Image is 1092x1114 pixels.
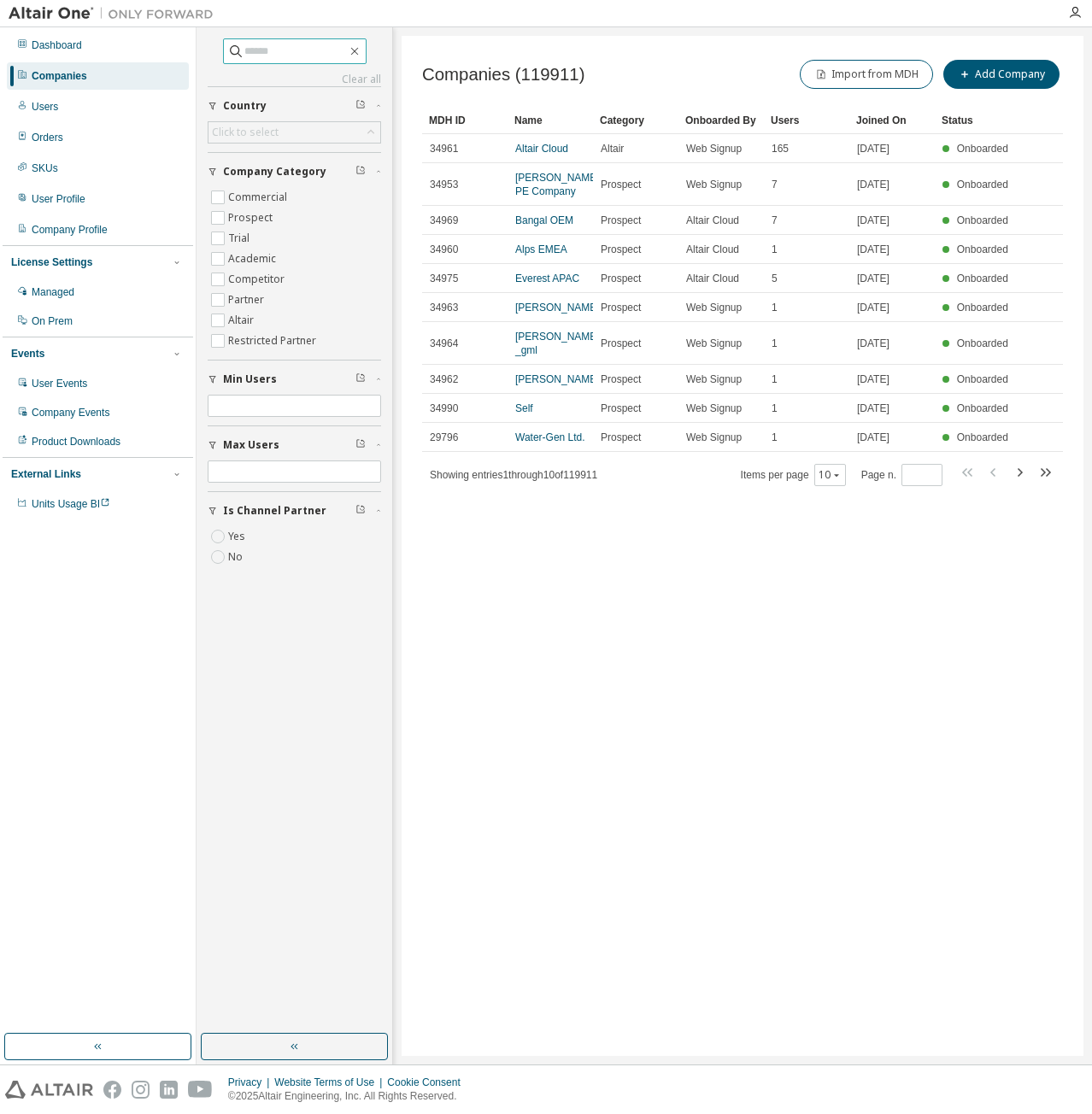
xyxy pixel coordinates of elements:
div: Joined On [856,107,928,134]
span: Onboarded [957,243,1008,255]
label: No [228,547,246,567]
a: [PERSON_NAME] PE Company [515,172,600,197]
div: License Settings [11,255,92,269]
span: 34962 [430,372,458,386]
span: [DATE] [857,431,889,444]
span: Units Usage BI [32,498,110,510]
div: Dashboard [32,38,82,52]
div: Company Profile [32,223,108,237]
span: Companies (119911) [422,65,584,85]
span: Clear filter [355,372,366,386]
span: Onboarded [957,302,1008,314]
span: Web Signup [686,402,742,415]
div: Category [600,107,672,134]
span: Web Signup [686,337,742,350]
span: 34963 [430,301,458,314]
span: Prospect [601,301,641,314]
button: Company Category [208,153,381,191]
div: Cookie Consent [387,1076,470,1089]
span: Altair Cloud [686,272,739,285]
img: youtube.svg [188,1081,213,1099]
span: 7 [772,214,778,227]
span: 1 [772,301,778,314]
div: Users [32,100,58,114]
img: facebook.svg [103,1081,121,1099]
span: Is Channel Partner [223,504,326,518]
span: [DATE] [857,337,889,350]
span: Prospect [601,243,641,256]
span: Onboarded [957,431,1008,443]
div: Click to select [208,122,380,143]
span: Page n. [861,464,942,486]
span: [DATE] [857,272,889,285]
div: MDH ID [429,107,501,134]
label: Restricted Partner [228,331,320,351]
span: 34953 [430,178,458,191]
span: Country [223,99,267,113]
span: 34961 [430,142,458,155]
span: 34964 [430,337,458,350]
button: Add Company [943,60,1060,89]
a: Clear all [208,73,381,86]
span: Onboarded [957,402,1008,414]
span: Prospect [601,214,641,227]
span: 165 [772,142,789,155]
label: Altair [228,310,257,331]
img: instagram.svg [132,1081,150,1099]
a: Altair Cloud [515,143,568,155]
span: 29796 [430,431,458,444]
div: External Links [11,467,81,481]
div: Status [942,107,1013,134]
span: Altair Cloud [686,214,739,227]
span: Clear filter [355,438,366,452]
div: Managed [32,285,74,299]
span: Onboarded [957,214,1008,226]
a: Water-Gen Ltd. [515,431,585,443]
a: [PERSON_NAME] [515,302,600,314]
span: 1 [772,431,778,444]
span: Clear filter [355,99,366,113]
button: Is Channel Partner [208,492,381,530]
span: 1 [772,337,778,350]
span: [DATE] [857,243,889,256]
span: Web Signup [686,431,742,444]
span: Prospect [601,337,641,350]
a: [PERSON_NAME] [515,373,600,385]
div: On Prem [32,314,73,328]
div: User Events [32,377,87,390]
span: Web Signup [686,372,742,386]
button: Max Users [208,426,381,464]
label: Competitor [228,269,288,290]
span: Showing entries 1 through 10 of 119911 [430,469,597,481]
div: Events [11,347,44,361]
span: 1 [772,402,778,415]
span: Prospect [601,402,641,415]
div: Name [514,107,586,134]
button: Country [208,87,381,125]
span: Web Signup [686,178,742,191]
span: Max Users [223,438,279,452]
span: Company Category [223,165,326,179]
span: Onboarded [957,143,1008,155]
span: Web Signup [686,301,742,314]
div: Click to select [212,126,279,139]
span: Prospect [601,372,641,386]
label: Commercial [228,187,291,208]
span: 34975 [430,272,458,285]
div: SKUs [32,161,58,175]
div: Orders [32,131,63,144]
button: Min Users [208,361,381,398]
label: Trial [228,228,253,249]
div: Onboarded By [685,107,757,134]
span: Altair Cloud [686,243,739,256]
span: Min Users [223,372,277,386]
span: 7 [772,178,778,191]
a: Bangal OEM [515,214,573,226]
img: linkedin.svg [160,1081,178,1099]
span: 5 [772,272,778,285]
span: [DATE] [857,142,889,155]
span: [DATE] [857,214,889,227]
a: Self [515,402,533,414]
span: Prospect [601,431,641,444]
span: 1 [772,372,778,386]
